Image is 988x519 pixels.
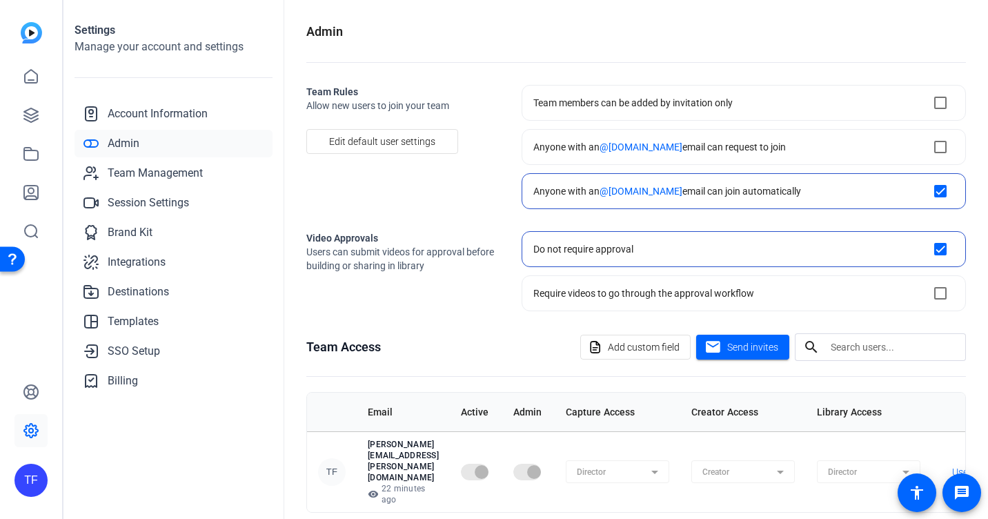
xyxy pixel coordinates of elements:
[533,96,733,110] div: Team members can be added by invitation only
[954,484,970,501] mat-icon: message
[21,22,42,43] img: blue-gradient.svg
[75,130,273,157] a: Admin
[600,141,682,153] span: @[DOMAIN_NAME]
[108,224,152,241] span: Brand Kit
[75,22,273,39] h1: Settings
[502,393,555,431] th: Admin
[108,343,160,360] span: SSO Setup
[75,39,273,55] h2: Manage your account and settings
[306,337,381,357] h1: Team Access
[368,483,439,505] p: 22 minutes ago
[75,100,273,128] a: Account Information
[75,308,273,335] a: Templates
[533,140,786,154] div: Anyone with an email can request to join
[306,231,500,245] h2: Video Approvals
[806,393,931,431] th: Library Access
[75,219,273,246] a: Brand Kit
[680,393,806,431] th: Creator Access
[329,128,435,155] span: Edit default user settings
[75,248,273,276] a: Integrations
[831,339,955,355] input: Search users...
[450,393,502,431] th: Active
[306,99,500,112] span: Allow new users to join your team
[368,439,439,483] p: [PERSON_NAME][EMAIL_ADDRESS][PERSON_NAME][DOMAIN_NAME]
[727,340,778,355] span: Send invites
[318,458,346,486] div: TF
[108,135,139,152] span: Admin
[108,165,203,182] span: Team Management
[909,484,925,501] mat-icon: accessibility
[704,339,722,356] mat-icon: mail
[306,129,458,154] button: Edit default user settings
[75,367,273,395] a: Billing
[75,278,273,306] a: Destinations
[14,464,48,497] div: TF
[555,393,680,431] th: Capture Access
[306,85,500,99] h2: Team Rules
[108,284,169,300] span: Destinations
[306,245,500,273] span: Users can submit videos for approval before building or sharing in library
[608,334,680,360] span: Add custom field
[357,393,450,431] th: Email
[795,339,828,355] mat-icon: search
[580,335,691,360] button: Add custom field
[600,186,682,197] span: @[DOMAIN_NAME]
[108,106,208,122] span: Account Information
[108,195,189,211] span: Session Settings
[108,254,166,271] span: Integrations
[75,189,273,217] a: Session Settings
[533,242,633,256] div: Do not require approval
[306,22,343,41] h1: Admin
[696,335,789,360] button: Send invites
[368,489,378,500] mat-icon: visibility
[533,184,801,198] div: Anyone with an email can join automatically
[108,373,138,389] span: Billing
[533,286,754,300] div: Require videos to go through the approval workflow
[75,337,273,365] a: SSO Setup
[108,313,159,330] span: Templates
[75,159,273,187] a: Team Management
